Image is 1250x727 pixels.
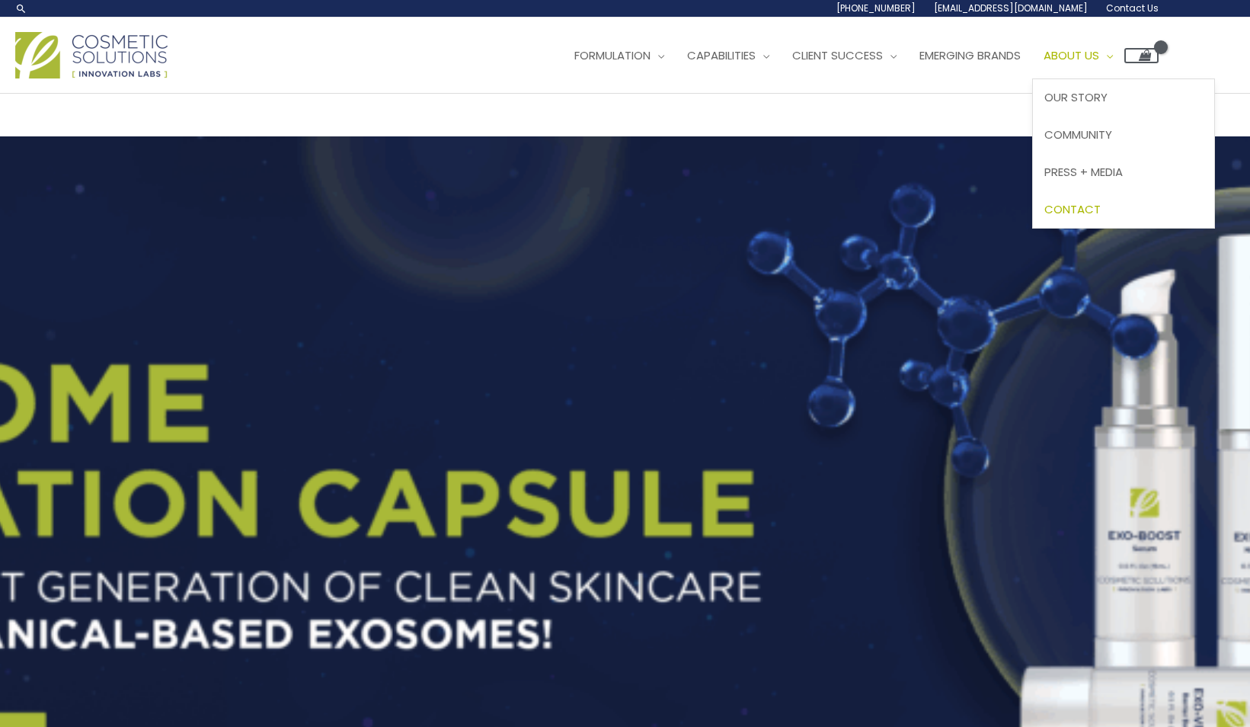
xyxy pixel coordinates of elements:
[1033,191,1214,228] a: Contact
[1044,127,1112,143] span: Community
[934,2,1088,14] span: [EMAIL_ADDRESS][DOMAIN_NAME]
[1124,48,1159,63] a: View Shopping Cart, empty
[1044,201,1101,217] span: Contact
[1032,33,1124,78] a: About Us
[1033,117,1214,154] a: Community
[1106,2,1159,14] span: Contact Us
[687,47,756,63] span: Capabilities
[15,32,168,78] img: Cosmetic Solutions Logo
[781,33,908,78] a: Client Success
[1044,164,1123,180] span: Press + Media
[551,33,1159,78] nav: Site Navigation
[1044,47,1099,63] span: About Us
[792,47,883,63] span: Client Success
[919,47,1021,63] span: Emerging Brands
[908,33,1032,78] a: Emerging Brands
[563,33,676,78] a: Formulation
[676,33,781,78] a: Capabilities
[836,2,916,14] span: [PHONE_NUMBER]
[1044,89,1108,105] span: Our Story
[15,2,27,14] a: Search icon link
[574,47,651,63] span: Formulation
[1033,79,1214,117] a: Our Story
[1033,153,1214,191] a: Press + Media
